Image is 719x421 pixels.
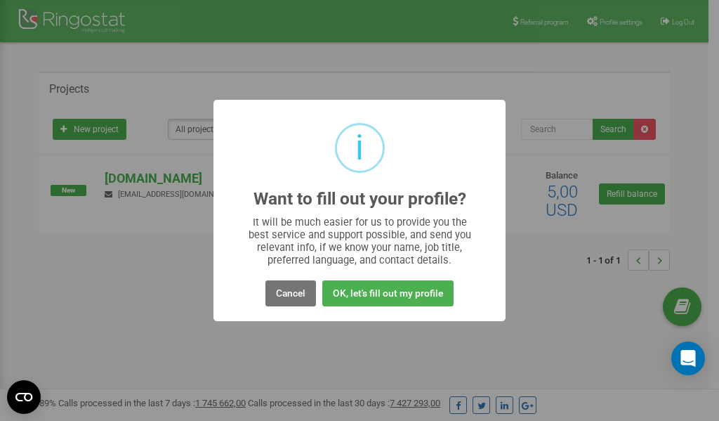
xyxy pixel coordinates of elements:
div: Open Intercom Messenger [671,342,705,375]
div: It will be much easier for us to provide you the best service and support possible, and send you ... [242,216,478,266]
button: Cancel [265,280,316,306]
button: OK, let's fill out my profile [322,280,454,306]
h2: Want to fill out your profile? [253,190,466,209]
button: Open CMP widget [7,380,41,414]
div: i [355,125,364,171]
